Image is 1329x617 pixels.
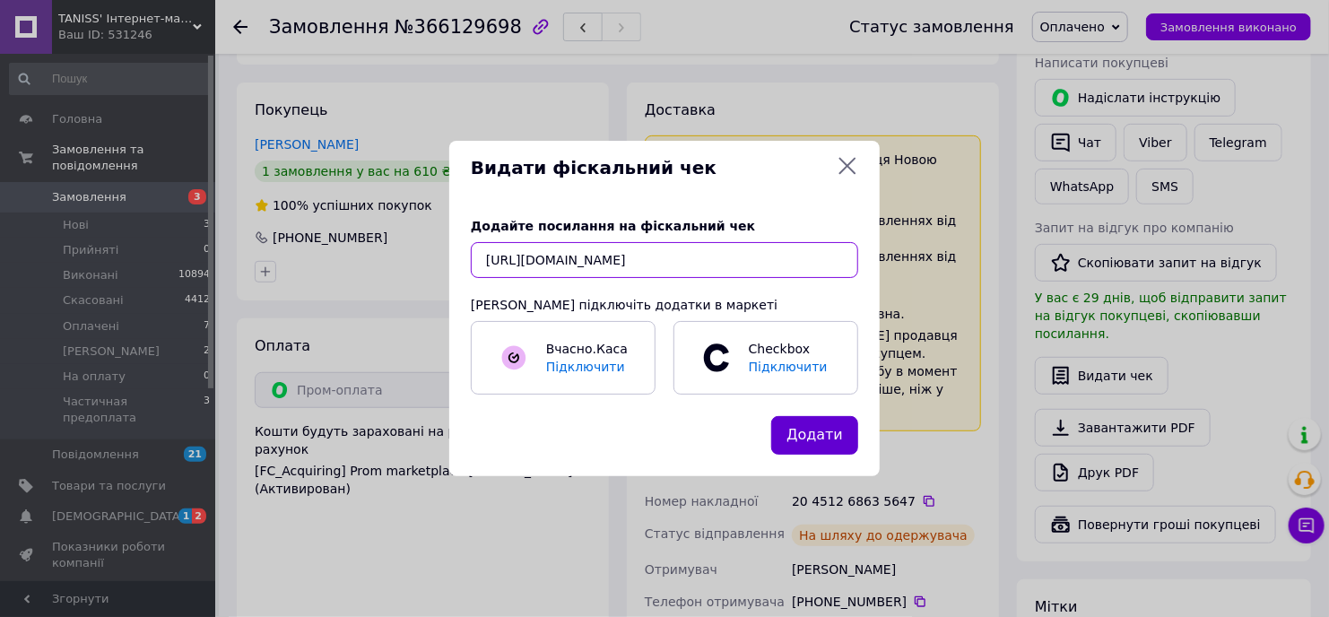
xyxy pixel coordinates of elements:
[771,416,858,455] button: Додати
[546,342,628,356] span: Вчасно.Каса
[471,242,858,278] input: URL чека
[546,360,625,374] span: Підключити
[471,155,830,181] span: Видати фіскальний чек
[740,340,838,376] span: Checkbox
[749,360,828,374] span: Підключити
[673,321,858,395] a: CheckboxПідключити
[471,321,656,395] a: Вчасно.КасаПідключити
[471,219,755,233] span: Додайте посилання на фіскальний чек
[471,296,858,314] div: [PERSON_NAME] підключіть додатки в маркеті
